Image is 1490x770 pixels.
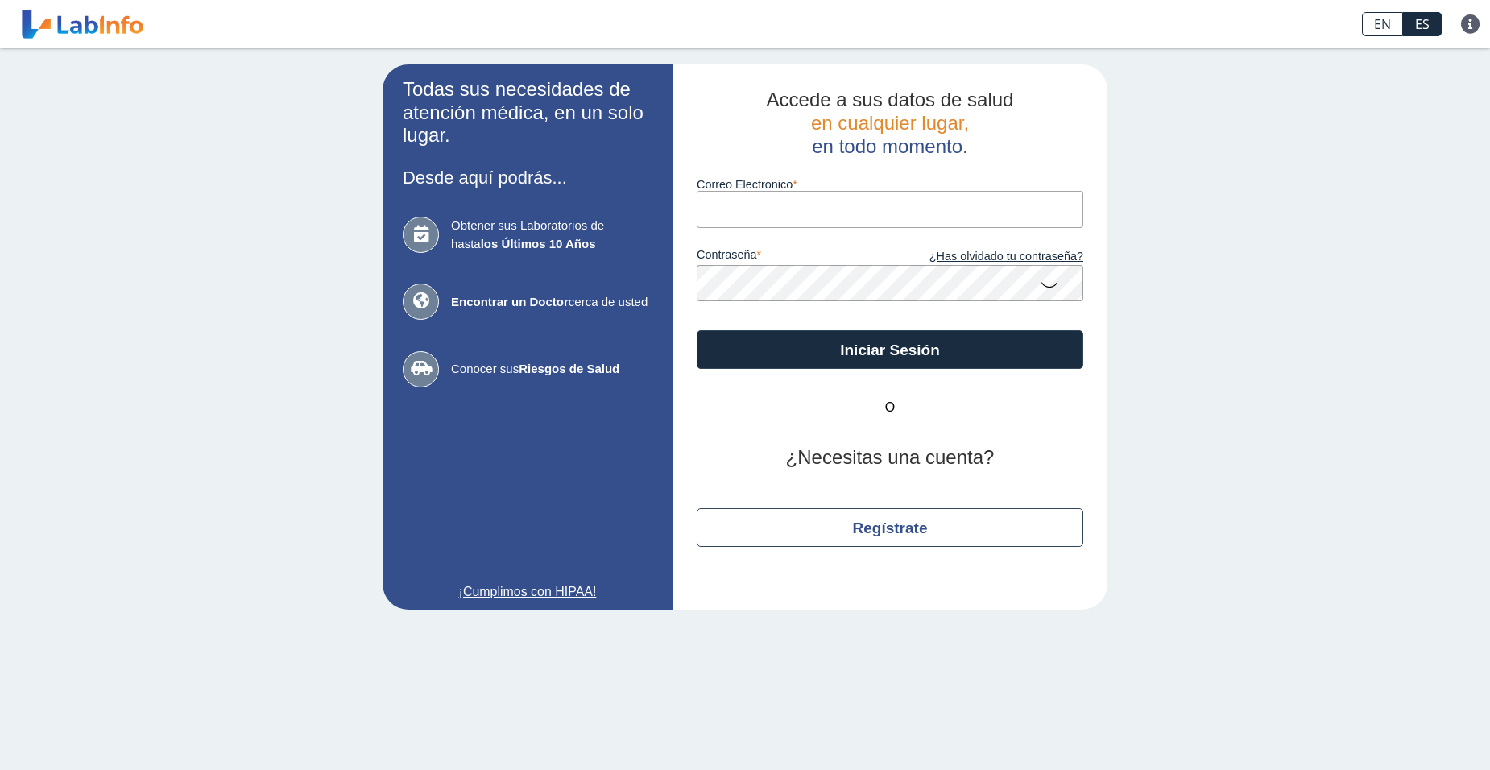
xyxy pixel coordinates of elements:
a: ¿Has olvidado tu contraseña? [890,248,1083,266]
span: cerca de usted [451,293,652,312]
span: Obtener sus Laboratorios de hasta [451,217,652,253]
button: Regístrate [697,508,1083,547]
b: Riesgos de Salud [519,362,619,375]
a: ¡Cumplimos con HIPAA! [403,582,652,602]
h2: Todas sus necesidades de atención médica, en un solo lugar. [403,78,652,147]
span: O [842,398,938,417]
h2: ¿Necesitas una cuenta? [697,446,1083,470]
span: Accede a sus datos de salud [767,89,1014,110]
h3: Desde aquí podrás... [403,168,652,188]
a: EN [1362,12,1403,36]
label: contraseña [697,248,890,266]
span: Conocer sus [451,360,652,379]
b: Encontrar un Doctor [451,295,569,308]
span: en cualquier lugar, [811,112,969,134]
label: Correo Electronico [697,178,1083,191]
button: Iniciar Sesión [697,330,1083,369]
b: los Últimos 10 Años [481,237,596,250]
span: en todo momento. [812,135,967,157]
a: ES [1403,12,1442,36]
